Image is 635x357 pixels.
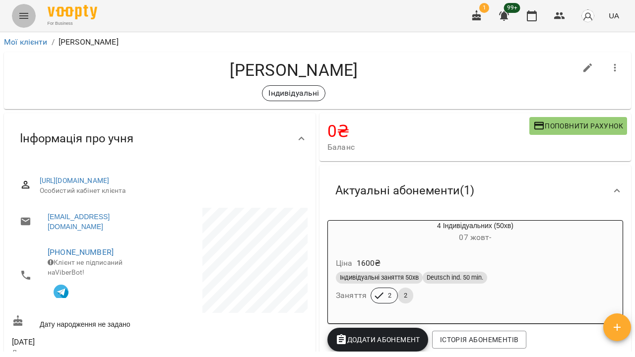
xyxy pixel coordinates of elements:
[48,212,150,232] a: [EMAIL_ADDRESS][DOMAIN_NAME]
[48,247,114,257] a: [PHONE_NUMBER]
[12,60,576,80] h4: [PERSON_NAME]
[10,313,160,331] div: Дату народження не задано
[40,177,110,184] a: [URL][DOMAIN_NAME]
[4,36,631,48] nav: breadcrumb
[59,36,119,48] p: [PERSON_NAME]
[336,273,423,282] span: Індивідуальні заняття 50хв
[609,10,619,21] span: UA
[328,221,623,244] div: 4 Індивідуальних (50хв)
[12,336,158,348] span: [DATE]
[327,141,529,153] span: Баланс
[40,186,300,196] span: Особистий кабінет клієнта
[52,36,55,48] li: /
[336,256,353,270] h6: Ціна
[529,117,627,135] button: Поповнити рахунок
[48,20,97,27] span: For Business
[398,291,413,300] span: 2
[479,3,489,13] span: 1
[268,87,319,99] p: Індивідуальні
[336,289,367,302] h6: Заняття
[48,277,74,304] button: Клієнт підписаний на VooptyBot
[54,285,68,299] img: Telegram
[12,4,36,28] button: Menu
[20,131,133,146] span: Інформація про учня
[262,85,325,101] div: Індивідуальні
[382,291,397,300] span: 2
[357,257,381,269] p: 1600 ₴
[605,6,623,25] button: UA
[48,258,123,276] span: Клієнт не підписаний на ViberBot!
[533,120,623,132] span: Поповнити рахунок
[327,328,428,352] button: Додати Абонемент
[48,5,97,19] img: Voopty Logo
[432,331,526,349] button: Історія абонементів
[335,334,420,346] span: Додати Абонемент
[423,273,487,282] span: Deutsch ind. 50 min.
[440,334,518,346] span: Історія абонементів
[459,233,491,242] span: 07 жовт -
[4,37,48,47] a: Мої клієнти
[504,3,520,13] span: 99+
[319,165,631,216] div: Актуальні абонементи(1)
[328,221,623,315] button: 4 Індивідуальних (50хв)07 жовт- Ціна1600₴Індивідуальні заняття 50хвDeutsch ind. 50 min.Заняття22
[335,183,474,198] span: Актуальні абонементи ( 1 )
[327,121,529,141] h4: 0 ₴
[581,9,595,23] img: avatar_s.png
[4,113,316,164] div: Інформація про учня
